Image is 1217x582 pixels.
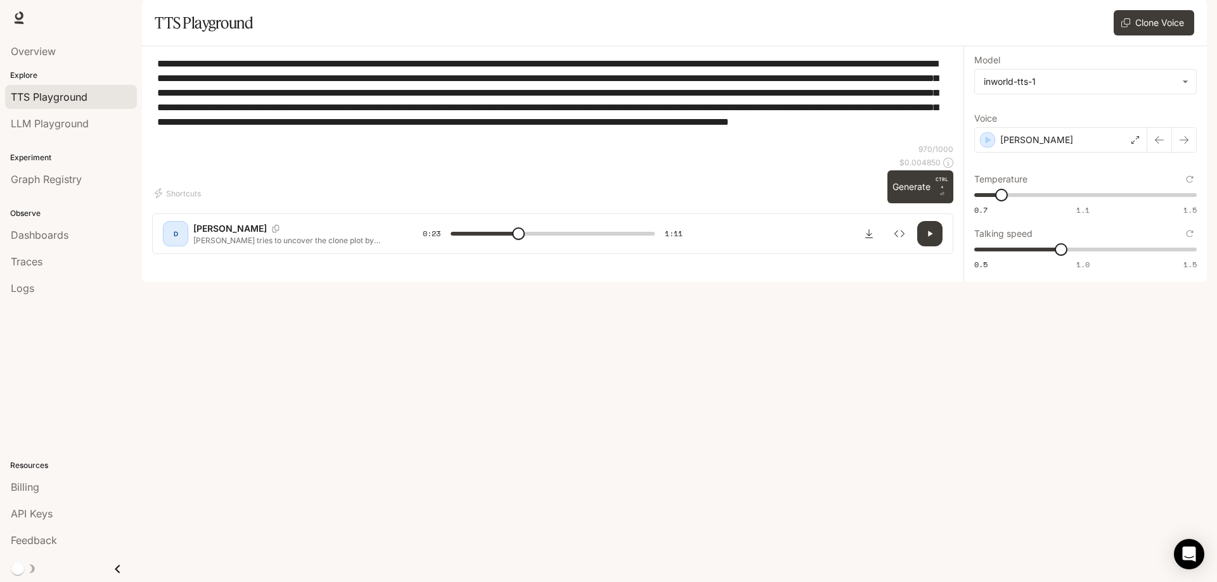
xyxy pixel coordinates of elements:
span: 1.1 [1076,205,1090,215]
button: Clone Voice [1114,10,1194,35]
button: Download audio [856,221,882,246]
p: 970 / 1000 [918,144,953,155]
div: inworld-tts-1 [984,75,1176,88]
button: GenerateCTRL +⏎ [887,170,953,203]
h1: TTS Playground [155,10,253,35]
p: [PERSON_NAME] [193,222,267,235]
p: CTRL + [936,175,948,191]
button: Reset to default [1183,172,1197,186]
span: 1:11 [665,227,683,240]
span: 0:23 [423,227,441,240]
p: [PERSON_NAME] tries to uncover the clone plot by himself instead of calling for help. That's ego.... [193,235,392,246]
p: [PERSON_NAME] [1000,134,1073,146]
div: Open Intercom Messenger [1174,539,1204,569]
span: 0.5 [974,259,988,270]
span: 1.0 [1076,259,1090,270]
p: Talking speed [974,229,1033,238]
p: Temperature [974,175,1027,184]
button: Reset to default [1183,227,1197,241]
p: Model [974,56,1000,65]
span: 1.5 [1183,205,1197,215]
div: D [165,224,186,244]
span: 1.5 [1183,259,1197,270]
button: Shortcuts [152,183,206,203]
div: inworld-tts-1 [975,70,1196,94]
button: Inspect [887,221,912,246]
p: Voice [974,114,997,123]
span: 0.7 [974,205,988,215]
button: Copy Voice ID [267,225,285,232]
p: ⏎ [936,175,948,198]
